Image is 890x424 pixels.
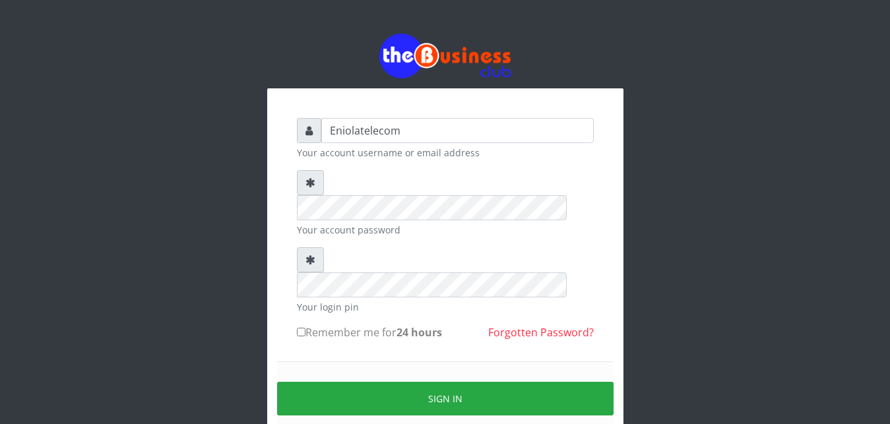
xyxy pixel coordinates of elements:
[297,300,594,314] small: Your login pin
[297,223,594,237] small: Your account password
[277,382,614,415] button: Sign in
[297,324,442,340] label: Remember me for
[397,325,442,340] b: 24 hours
[488,325,594,340] a: Forgotten Password?
[321,118,594,143] input: Username or email address
[297,328,305,336] input: Remember me for24 hours
[297,146,594,160] small: Your account username or email address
